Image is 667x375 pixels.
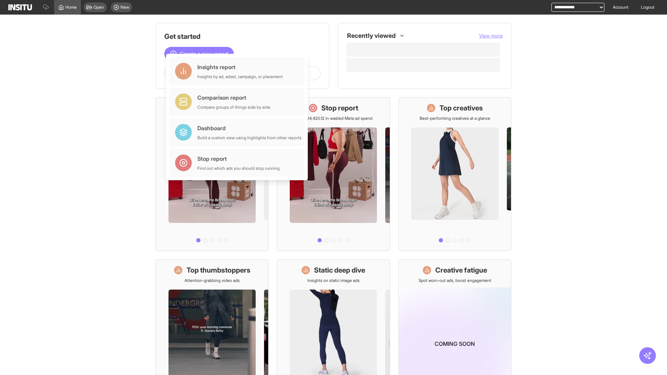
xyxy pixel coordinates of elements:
h1: Get started [164,32,321,41]
button: Create a new report [164,47,234,61]
div: Build a custom view using highlights from other reports [197,135,302,141]
div: Insights report [197,63,283,71]
div: Find out which ads you should stop running [197,166,280,171]
p: Save £24,420.12 in wasted Meta ad spend [294,116,372,121]
div: Compare groups of things side by side [197,105,270,110]
h1: Static deep dive [314,265,365,275]
div: Comparison report [197,93,270,102]
div: Stop report [197,155,280,163]
img: Logo [8,4,32,10]
span: Create a new report [180,50,228,58]
span: Open [93,5,104,10]
div: Dashboard [197,124,302,132]
p: Insights on static image ads [307,278,360,283]
a: What's live nowSee all active ads instantly [156,97,269,251]
span: New [121,5,129,10]
div: Insights by ad, adset, campaign, or placement [197,74,283,80]
a: Stop reportSave £24,420.12 in wasted Meta ad spend [277,97,390,251]
span: View more [479,33,503,39]
h1: Top creatives [439,103,483,113]
p: Attention-grabbing video ads [184,278,240,283]
p: Best-performing creatives at a glance [420,116,490,121]
h1: Top thumbstoppers [187,265,250,275]
a: Top creativesBest-performing creatives at a glance [398,97,511,251]
button: View more [479,32,503,39]
span: Home [65,5,77,10]
h1: Stop report [321,103,358,113]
